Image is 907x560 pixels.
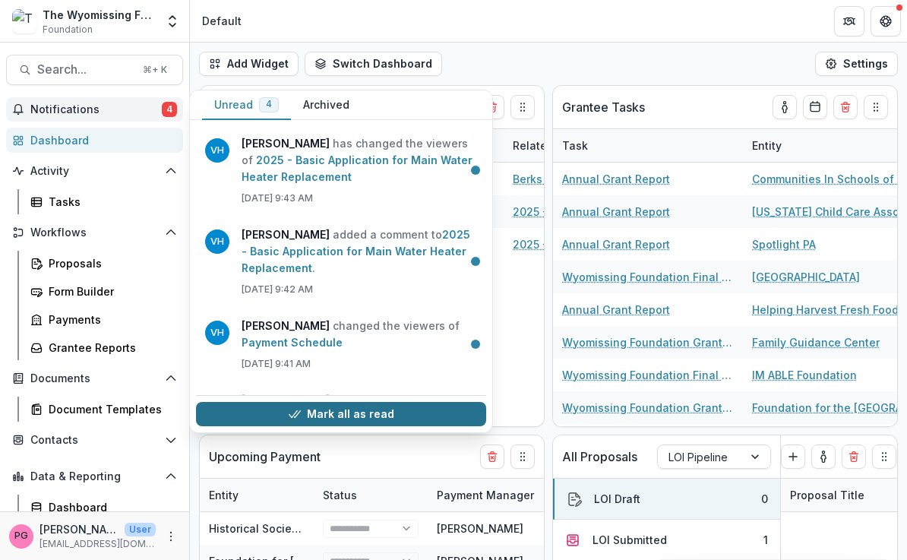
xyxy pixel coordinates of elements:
[24,335,183,360] a: Grantee Reports
[864,95,888,119] button: Drag
[242,318,477,351] p: changed the viewers of
[196,402,486,426] button: Mark all as read
[6,159,183,183] button: Open Activity
[842,445,866,469] button: Delete card
[242,392,477,442] p: has completed all tasks in
[833,95,858,119] button: Delete card
[242,228,470,274] a: 2025 - Basic Application for Main Water Heater Replacement
[562,236,670,252] a: Annual Grant Report
[266,99,272,109] span: 4
[49,255,171,271] div: Proposals
[428,487,543,503] div: Payment Manager
[6,55,183,85] button: Search...
[743,138,791,153] div: Entity
[781,487,874,503] div: Proposal Title
[242,226,477,277] p: added a comment to .
[14,531,28,541] div: Pat Giles
[49,194,171,210] div: Tasks
[562,302,670,318] a: Annual Grant Report
[761,491,768,507] div: 0
[12,9,36,33] img: The Wyomissing Foundation
[562,98,645,116] p: Grantee Tasks
[242,336,343,349] a: Payment Schedule
[553,138,597,153] div: Task
[314,479,428,511] div: Status
[752,334,880,350] a: Family Guidance Center
[6,464,183,489] button: Open Data & Reporting
[202,90,291,120] button: Unread
[30,165,159,178] span: Activity
[513,171,684,187] a: Berks County Redevelopment Authority - [STREET_ADDRESS]
[30,434,159,447] span: Contacts
[811,445,836,469] button: toggle-assigned-to-me
[43,23,93,36] span: Foundation
[49,340,171,356] div: Grantee Reports
[200,479,314,511] div: Entity
[510,95,535,119] button: Drag
[125,523,156,536] p: User
[49,283,171,299] div: Form Builder
[49,499,171,515] div: Dashboard
[513,236,678,252] a: 2025 - RPM Capital Application
[314,487,366,503] div: Status
[803,95,827,119] button: Calendar
[428,479,580,511] div: Payment Manager
[209,522,427,535] a: Historical Society of [GEOGRAPHIC_DATA]
[209,448,321,466] p: Upcoming Payment
[199,52,299,76] button: Add Widget
[773,95,797,119] button: toggle-assigned-to-me
[480,445,504,469] button: Delete card
[871,6,901,36] button: Get Help
[291,90,362,120] button: Archived
[49,312,171,327] div: Payments
[202,13,242,29] div: Default
[49,401,171,417] div: Document Templates
[815,52,898,76] button: Settings
[24,307,183,332] a: Payments
[562,334,734,350] a: Wyomissing Foundation Grant Report
[781,445,805,469] button: Create Proposal
[40,537,156,551] p: [EMAIL_ADDRESS][DOMAIN_NAME]
[562,269,734,285] a: Wyomissing Foundation Final Grant Report
[834,6,864,36] button: Partners
[504,129,694,162] div: Related Proposal
[562,171,670,187] a: Annual Grant Report
[196,10,248,32] nav: breadcrumb
[437,520,523,536] div: [PERSON_NAME]
[200,487,248,503] div: Entity
[30,226,159,239] span: Workflows
[562,448,637,466] p: All Proposals
[242,153,472,183] a: 2025 - Basic Application for Main Water Heater Replacement
[30,103,162,116] span: Notifications
[763,532,768,548] div: 1
[162,527,180,546] button: More
[30,372,159,385] span: Documents
[6,428,183,452] button: Open Contacts
[752,269,860,285] a: [GEOGRAPHIC_DATA]
[553,479,780,520] button: LOI Draft0
[24,251,183,276] a: Proposals
[30,132,171,148] div: Dashboard
[305,52,442,76] button: Switch Dashboard
[162,102,177,117] span: 4
[30,470,159,483] span: Data & Reporting
[6,220,183,245] button: Open Workflows
[562,400,734,416] a: Wyomissing Foundation Grant Report
[24,279,183,304] a: Form Builder
[37,62,134,77] span: Search...
[510,445,535,469] button: Drag
[24,397,183,422] a: Document Templates
[752,236,816,252] a: Spotlight PA
[162,6,183,36] button: Open entity switcher
[513,204,684,220] a: 2025 - Basic Application for Main Water Heater Replacement
[6,97,183,122] button: Notifications4
[242,135,477,185] p: has changed the viewers of
[562,204,670,220] a: Annual Grant Report
[594,491,640,507] div: LOI Draft
[553,129,743,162] div: Task
[752,367,857,383] a: IM ABLE Foundation
[40,521,119,537] p: [PERSON_NAME]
